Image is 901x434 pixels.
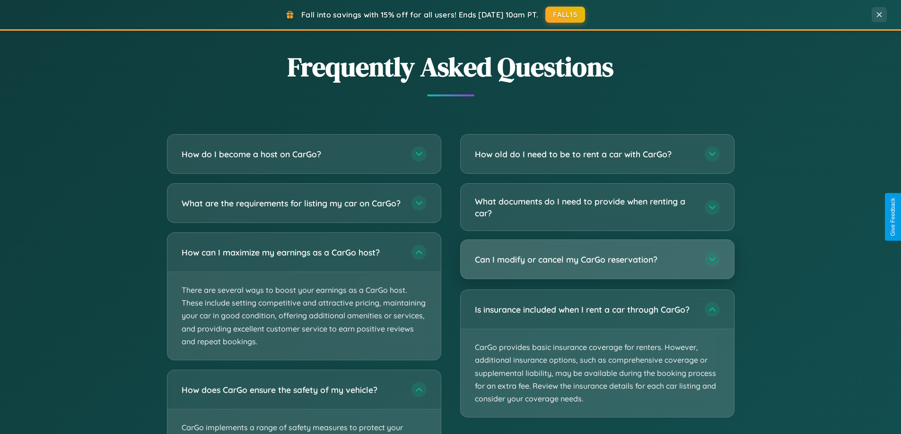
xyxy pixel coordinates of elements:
[890,198,896,236] div: Give Feedback
[475,254,695,265] h3: Can I modify or cancel my CarGo reservation?
[301,10,538,19] span: Fall into savings with 15% off for all users! Ends [DATE] 10am PT.
[475,304,695,315] h3: Is insurance included when I rent a car through CarGo?
[167,49,735,85] h2: Frequently Asked Questions
[167,272,441,360] p: There are several ways to boost your earnings as a CarGo host. These include setting competitive ...
[182,197,402,209] h3: What are the requirements for listing my car on CarGo?
[475,196,695,219] h3: What documents do I need to provide when renting a car?
[475,148,695,160] h3: How old do I need to be to rent a car with CarGo?
[182,148,402,160] h3: How do I become a host on CarGo?
[182,247,402,258] h3: How can I maximize my earnings as a CarGo host?
[461,329,734,417] p: CarGo provides basic insurance coverage for renters. However, additional insurance options, such ...
[545,7,585,23] button: FALL15
[182,384,402,396] h3: How does CarGo ensure the safety of my vehicle?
